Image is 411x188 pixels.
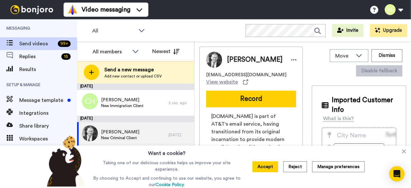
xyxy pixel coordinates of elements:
[41,135,89,187] img: bear-with-cookie.png
[148,146,186,157] h3: Want a cookie?
[19,66,77,73] span: Results
[101,129,139,135] span: [PERSON_NAME]
[77,116,194,122] div: [DATE]
[67,4,78,15] img: vm-color.svg
[332,24,363,37] button: Invite
[206,78,248,86] a: View website
[147,45,184,58] button: Newest
[155,183,184,187] a: Cookie Policy
[77,84,194,90] div: [DATE]
[389,166,405,182] div: Open Intercom Messenger
[206,78,238,86] span: View website
[82,125,98,141] img: 72df4de1-db09-4b55-bdfd-1da8b8b810d4.jpg
[332,95,396,115] span: Imported Customer Info
[312,161,365,172] button: Manage preferences
[252,161,278,172] button: Accept
[206,91,296,107] button: Record
[92,160,242,173] p: Taking one of our delicious cookies helps us improve your site experience.
[19,122,77,130] span: Share library
[169,132,191,138] div: [DATE]
[19,109,77,117] span: Integrations
[169,100,191,105] div: 2 sec. ago
[323,115,354,122] div: What is this?
[58,40,71,47] div: 99 +
[61,53,71,60] div: 15
[283,161,307,172] button: Reject
[92,175,242,188] p: By choosing to Accept and continuing to use our website, you agree to our .
[104,74,162,79] span: Add new contact or upload CSV
[206,72,286,78] span: [EMAIL_ADDRESS][DOMAIN_NAME]
[82,93,98,109] img: avatar
[19,53,59,60] span: Replies
[356,65,402,76] button: Disable fallback
[206,52,222,68] img: Image of Khwaji Johnson
[372,49,402,62] button: Dismiss
[19,40,55,48] span: Send videos
[370,24,407,37] button: Upgrade
[92,48,129,56] div: All members
[101,135,139,140] span: New Criminal Client
[227,55,283,65] span: [PERSON_NAME]
[101,103,144,108] span: New Immigration Client
[8,5,56,14] img: bj-logo-header-white.svg
[335,52,353,60] span: Move
[92,27,135,35] span: All
[101,97,144,103] span: [PERSON_NAME]
[19,135,77,143] span: Workspaces
[104,66,162,74] span: Send a new message
[19,96,65,104] span: Message template
[82,5,130,14] span: Video messaging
